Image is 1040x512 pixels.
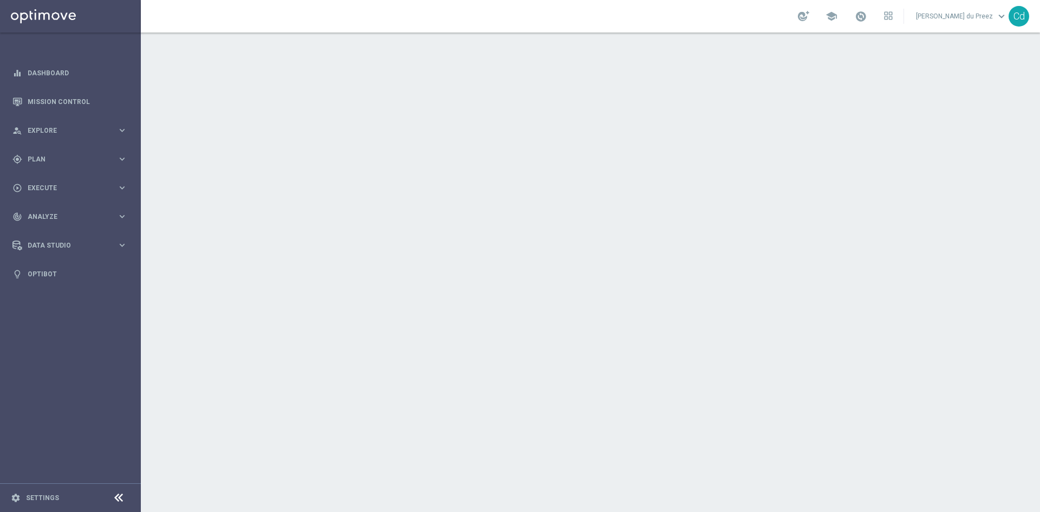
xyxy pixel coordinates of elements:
[12,69,128,77] button: equalizer Dashboard
[12,212,22,222] i: track_changes
[825,10,837,22] span: school
[12,126,22,135] i: person_search
[28,185,117,191] span: Execute
[12,269,22,279] i: lightbulb
[28,59,127,87] a: Dashboard
[117,183,127,193] i: keyboard_arrow_right
[12,154,117,164] div: Plan
[12,260,127,288] div: Optibot
[12,212,117,222] div: Analyze
[117,211,127,222] i: keyboard_arrow_right
[28,242,117,249] span: Data Studio
[12,241,117,250] div: Data Studio
[12,126,128,135] button: person_search Explore keyboard_arrow_right
[1009,6,1029,27] div: Cd
[12,183,22,193] i: play_circle_outline
[117,154,127,164] i: keyboard_arrow_right
[12,68,22,78] i: equalizer
[28,87,127,116] a: Mission Control
[28,213,117,220] span: Analyze
[12,212,128,221] button: track_changes Analyze keyboard_arrow_right
[12,154,22,164] i: gps_fixed
[12,98,128,106] button: Mission Control
[12,155,128,164] button: gps_fixed Plan keyboard_arrow_right
[12,126,117,135] div: Explore
[12,241,128,250] button: Data Studio keyboard_arrow_right
[12,184,128,192] button: play_circle_outline Execute keyboard_arrow_right
[117,240,127,250] i: keyboard_arrow_right
[28,156,117,163] span: Plan
[915,8,1009,24] a: [PERSON_NAME] du Preezkeyboard_arrow_down
[12,87,127,116] div: Mission Control
[28,260,127,288] a: Optibot
[12,183,117,193] div: Execute
[996,10,1007,22] span: keyboard_arrow_down
[12,270,128,278] button: lightbulb Optibot
[11,493,21,503] i: settings
[26,495,59,501] a: Settings
[28,127,117,134] span: Explore
[117,125,127,135] i: keyboard_arrow_right
[12,59,127,87] div: Dashboard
